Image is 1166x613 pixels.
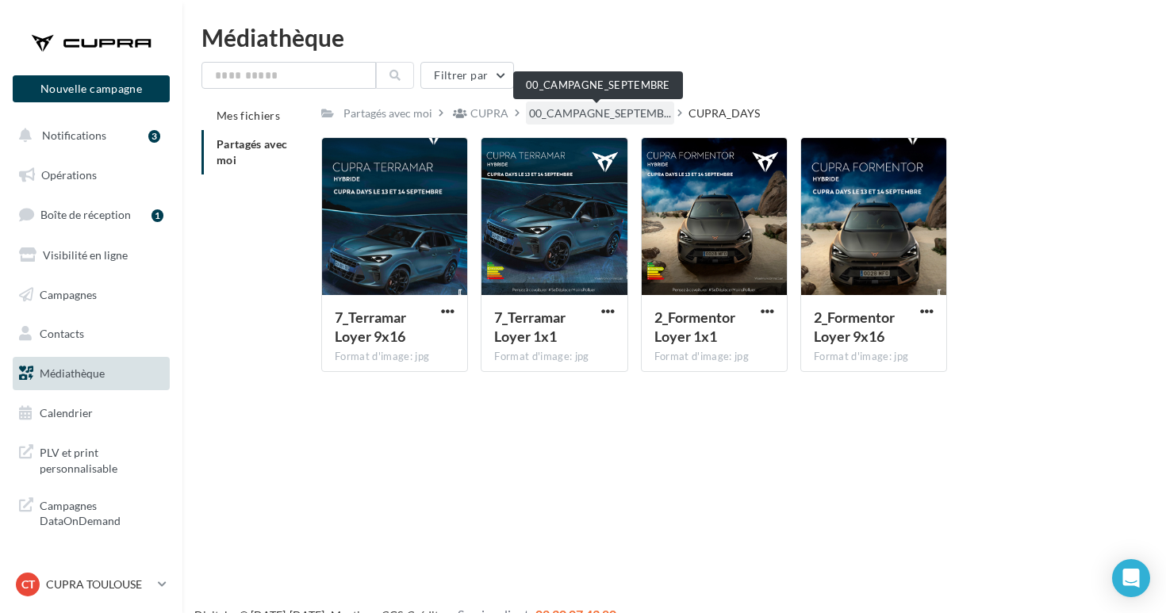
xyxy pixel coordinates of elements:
[654,308,735,345] span: 2_Formentor Loyer 1x1
[494,308,566,345] span: 7_Terramar Loyer 1x1
[10,317,173,351] a: Contacts
[152,209,163,222] div: 1
[217,109,280,122] span: Mes fichiers
[814,350,934,364] div: Format d'image: jpg
[335,350,455,364] div: Format d'image: jpg
[40,442,163,476] span: PLV et print personnalisable
[40,406,93,420] span: Calendrier
[13,569,170,600] a: CT CUPRA TOULOUSE
[201,25,1147,49] div: Médiathèque
[10,488,173,535] a: Campagnes DataOnDemand
[40,327,84,340] span: Contacts
[10,119,167,152] button: Notifications 3
[529,105,671,121] span: 00_CAMPAGNE_SEPTEMB...
[10,278,173,312] a: Campagnes
[513,71,683,99] div: 00_CAMPAGNE_SEPTEMBRE
[42,128,106,142] span: Notifications
[335,308,406,345] span: 7_Terramar Loyer 9x16
[10,239,173,272] a: Visibilité en ligne
[21,577,35,592] span: CT
[40,208,131,221] span: Boîte de réception
[10,435,173,482] a: PLV et print personnalisable
[10,357,173,390] a: Médiathèque
[814,308,895,345] span: 2_Formentor Loyer 9x16
[420,62,514,89] button: Filtrer par
[13,75,170,102] button: Nouvelle campagne
[470,105,508,121] div: CUPRA
[43,248,128,262] span: Visibilité en ligne
[688,105,760,121] div: CUPRA_DAYS
[148,130,160,143] div: 3
[343,105,432,121] div: Partagés avec moi
[10,397,173,430] a: Calendrier
[40,366,105,380] span: Médiathèque
[10,159,173,192] a: Opérations
[10,197,173,232] a: Boîte de réception1
[654,350,774,364] div: Format d'image: jpg
[46,577,152,592] p: CUPRA TOULOUSE
[1112,559,1150,597] div: Open Intercom Messenger
[217,137,288,167] span: Partagés avec moi
[40,495,163,529] span: Campagnes DataOnDemand
[40,287,97,301] span: Campagnes
[494,350,614,364] div: Format d'image: jpg
[41,168,97,182] span: Opérations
